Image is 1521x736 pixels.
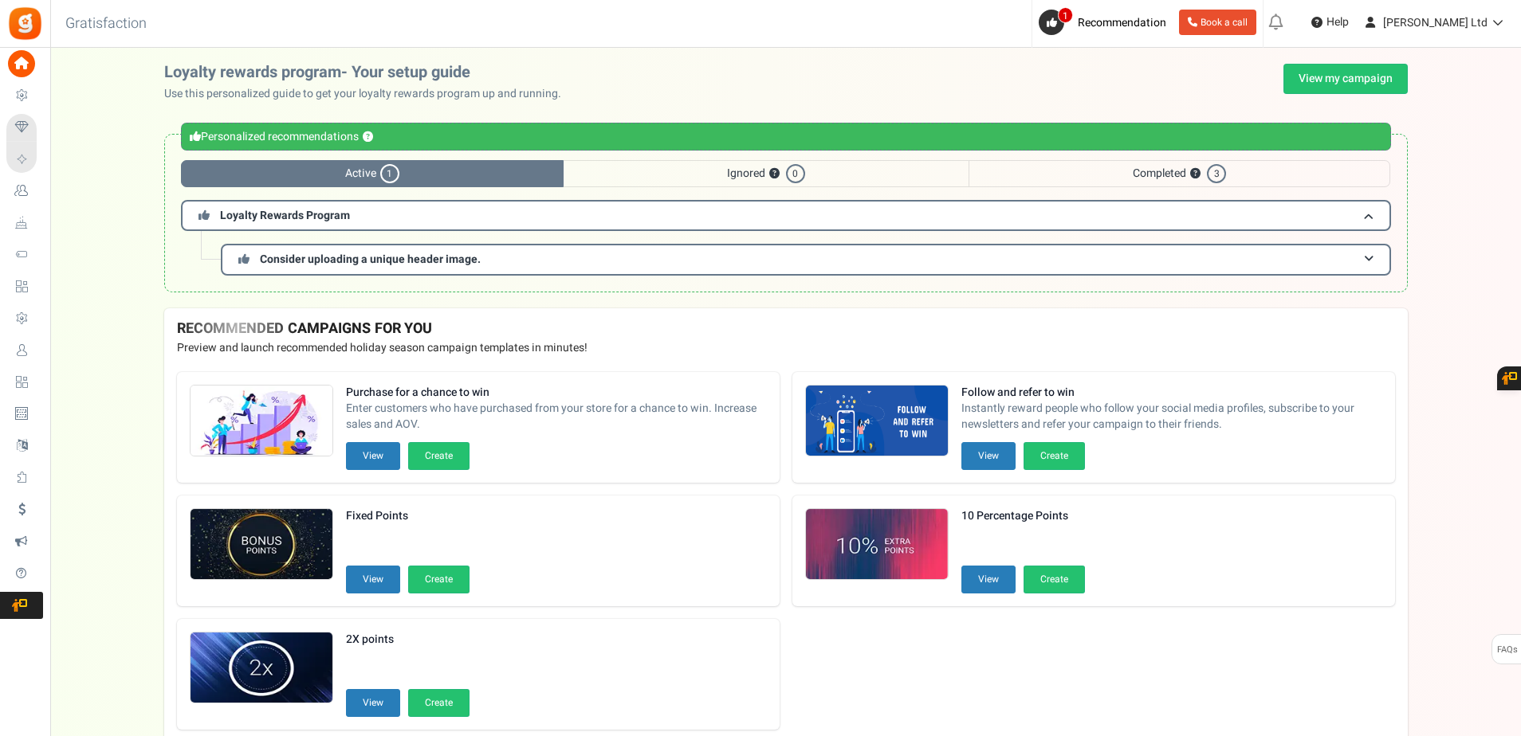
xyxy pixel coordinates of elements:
strong: 2X points [346,632,470,648]
img: Recommended Campaigns [806,509,948,581]
span: Recommendation [1078,14,1166,31]
h3: Gratisfaction [48,8,164,40]
img: Gratisfaction [7,6,43,41]
h2: Loyalty rewards program- Your setup guide [164,64,574,81]
a: Help [1305,10,1355,35]
strong: Purchase for a chance to win [346,385,767,401]
span: Enter customers who have purchased from your store for a chance to win. Increase sales and AOV. [346,401,767,433]
button: Create [408,442,470,470]
button: Create [408,566,470,593]
a: Book a call [1179,10,1256,35]
img: Recommended Campaigns [806,386,948,457]
span: 3 [1207,164,1226,183]
button: Create [1024,442,1085,470]
button: View [346,442,400,470]
span: Consider uploading a unique header image. [260,251,481,268]
span: 1 [380,164,399,183]
a: View my campaign [1283,64,1408,94]
strong: Follow and refer to win [961,385,1382,401]
div: Personalized recommendations [181,123,1391,151]
img: Recommended Campaigns [191,632,332,704]
span: Instantly reward people who follow your social media profiles, subscribe to your newsletters and ... [961,401,1382,433]
button: View [346,689,400,717]
span: [PERSON_NAME] Ltd [1383,14,1488,31]
button: View [346,566,400,593]
img: Recommended Campaigns [191,509,332,581]
span: Completed [969,160,1390,187]
p: Use this personalized guide to get your loyalty rewards program up and running. [164,86,574,102]
p: Preview and launch recommended holiday season campaign templates in minutes! [177,340,1395,356]
span: 1 [1058,7,1073,23]
span: 0 [786,164,805,183]
button: ? [769,169,780,179]
strong: 10 Percentage Points [961,508,1085,524]
button: View [961,442,1016,470]
strong: Fixed Points [346,508,470,524]
button: Create [408,689,470,717]
span: Ignored [564,160,969,187]
span: Active [181,160,564,187]
h4: RECOMMENDED CAMPAIGNS FOR YOU [177,321,1395,337]
span: Help [1323,14,1349,30]
img: Recommended Campaigns [191,386,332,457]
button: View [961,566,1016,593]
button: ? [363,132,373,143]
span: FAQs [1496,635,1518,665]
button: ? [1190,169,1201,179]
button: Create [1024,566,1085,593]
span: Loyalty Rewards Program [220,207,350,224]
a: 1 Recommendation [1039,10,1173,35]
